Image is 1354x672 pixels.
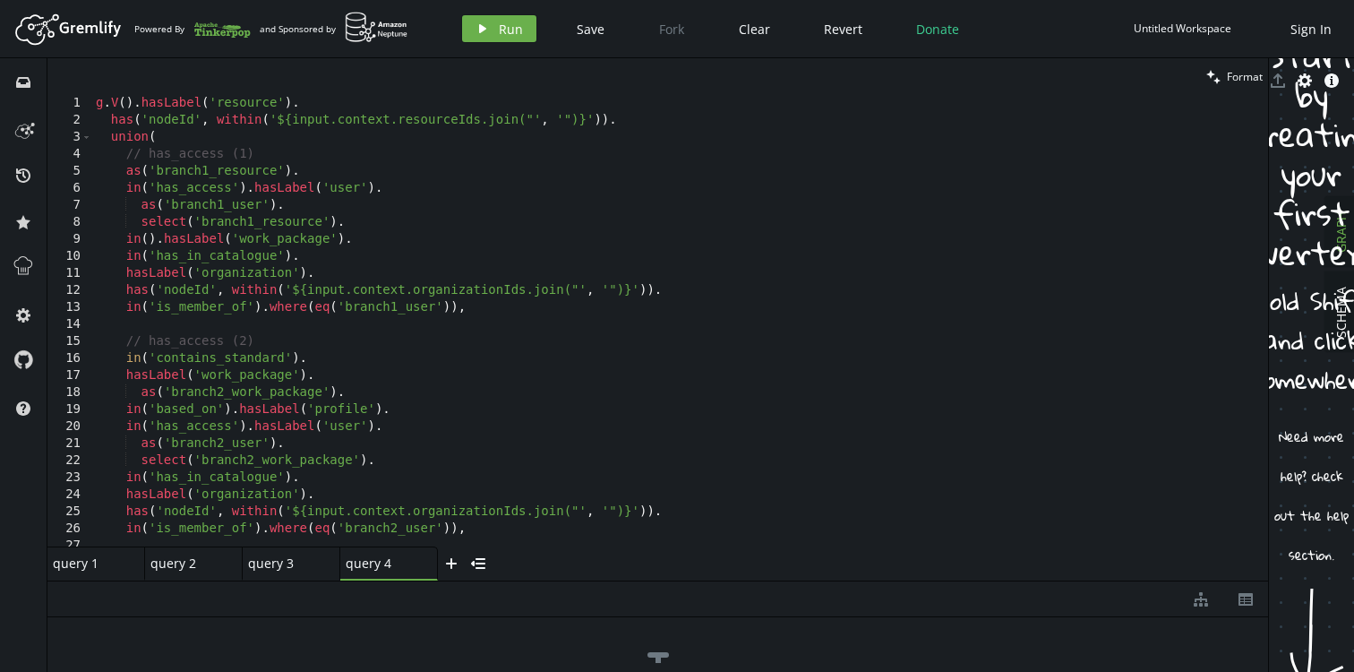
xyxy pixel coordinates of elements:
[1201,58,1268,95] button: Format
[53,555,124,572] span: query 1
[659,21,684,38] span: Fork
[47,435,92,452] div: 21
[150,555,222,572] span: query 2
[345,12,408,43] img: AWS Neptune
[47,418,92,435] div: 20
[903,15,973,42] button: Donate
[47,163,92,180] div: 5
[810,15,876,42] button: Revert
[134,13,251,45] div: Powered By
[47,316,92,333] div: 14
[824,21,862,38] span: Revert
[645,15,698,42] button: Fork
[1333,211,1350,253] span: GRAPH
[1281,15,1341,42] button: Sign In
[346,555,417,572] span: query 4
[47,452,92,470] div: 22
[563,15,618,42] button: Save
[47,129,92,146] div: 3
[47,367,92,384] div: 17
[47,333,92,350] div: 15
[47,384,92,401] div: 18
[47,521,92,538] div: 26
[47,282,92,299] div: 12
[248,555,320,572] span: query 3
[47,265,92,282] div: 11
[47,231,92,248] div: 9
[47,197,92,214] div: 7
[499,21,523,38] span: Run
[260,12,408,46] div: and Sponsored by
[47,470,92,487] div: 23
[47,146,92,163] div: 4
[47,350,92,367] div: 16
[47,299,92,316] div: 13
[47,538,92,555] div: 27
[916,21,959,38] span: Donate
[47,95,92,112] div: 1
[1333,287,1350,338] span: SCHEMA
[47,180,92,197] div: 6
[577,21,604,38] span: Save
[47,112,92,129] div: 2
[739,21,770,38] span: Clear
[1134,22,1231,35] div: Untitled Workspace
[47,248,92,265] div: 10
[725,15,784,42] button: Clear
[47,504,92,521] div: 25
[47,401,92,418] div: 19
[47,487,92,504] div: 24
[47,214,92,231] div: 8
[462,15,536,42] button: Run
[1290,21,1332,38] span: Sign In
[1227,69,1263,84] span: Format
